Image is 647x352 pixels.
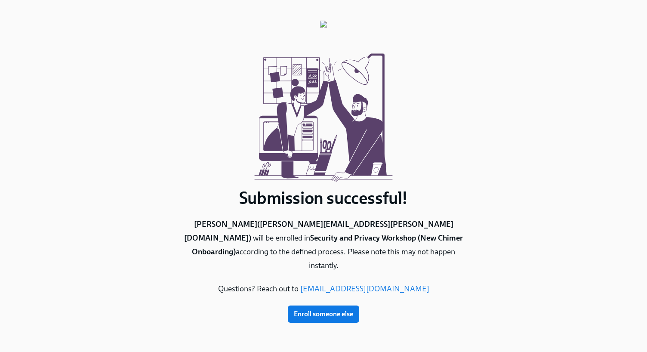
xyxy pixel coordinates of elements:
b: [PERSON_NAME] ( [PERSON_NAME][EMAIL_ADDRESS][PERSON_NAME][DOMAIN_NAME] ) [184,219,453,243]
img: org-logos%2FpRsMF49YJ.png [320,21,327,41]
p: Questions? Reach out to [177,282,470,296]
b: Security and Privacy Workshop (New Chimer Onboarding) [192,233,463,256]
a: [EMAIL_ADDRESS][DOMAIN_NAME] [300,284,429,293]
p: will be enrolled in according to the defined process. Please note this may not happen instantly. [177,218,470,273]
img: submission-successful.svg [250,41,397,188]
span: Enroll someone else [294,310,353,318]
button: Enroll someone else [288,306,359,323]
h1: Submission successful! [177,188,470,208]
